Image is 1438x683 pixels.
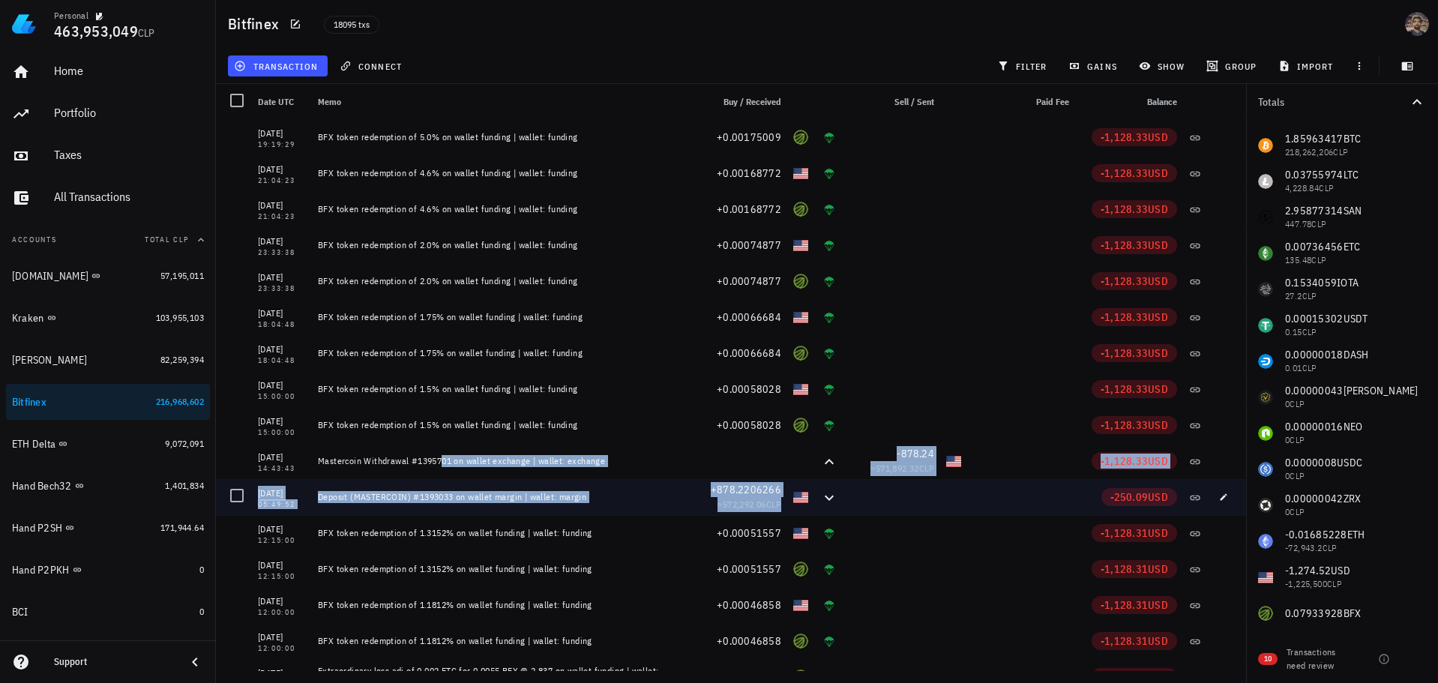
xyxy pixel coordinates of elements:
[258,630,306,645] div: [DATE]
[156,312,204,323] span: 103,955,103
[258,234,306,249] div: [DATE]
[717,418,781,432] span: +0.00058028
[1101,166,1148,180] span: -1,128.33
[12,522,62,535] div: Hand P2SH
[1110,490,1149,504] span: -250.09
[723,499,766,510] span: 572,292.06
[1200,55,1266,76] button: group
[1101,346,1148,360] span: -1,128.33
[717,274,781,288] span: +0.00074877
[258,645,306,652] div: 12:00:00
[318,131,685,143] div: BFX token redemption of 5.0% on wallet funding | wallet: funding
[258,126,306,141] div: [DATE]
[318,527,685,539] div: BFX token redemption of 1.3152% on wallet funding | wallet: funding
[258,177,306,184] div: 21:04:23
[258,198,306,213] div: [DATE]
[717,238,781,252] span: +0.00074877
[258,609,306,616] div: 12:00:00
[1101,382,1148,396] span: -1,128.33
[258,162,306,177] div: [DATE]
[1148,490,1168,504] span: USD
[6,426,210,462] a: ETH Delta 9,072,091
[1148,562,1168,576] span: USD
[318,275,685,287] div: BFX token redemption of 2.0% on wallet funding | wallet: funding
[691,84,787,120] div: Buy / Received
[1148,346,1168,360] span: USD
[990,55,1056,76] button: filter
[1272,55,1343,76] button: import
[6,96,210,132] a: Portfolio
[12,312,44,325] div: Kraken
[6,552,210,588] a: Hand P2PKH 0
[844,84,940,120] div: Sell / Sent
[1101,634,1148,648] span: -1,128.31
[54,21,138,41] span: 463,953,049
[228,12,285,36] h1: Bitfinex
[258,666,306,681] div: [DATE]
[717,346,781,360] span: +0.00066684
[237,60,318,72] span: transaction
[258,501,306,508] div: 05:49:52
[318,491,685,503] div: Deposit (MASTERCOIN) #1393033 on wallet margin | wallet: margin
[967,84,1075,120] div: Paid Fee
[6,300,210,336] a: Kraken 103,955,103
[145,235,189,244] span: Total CLP
[793,562,808,577] div: BFX-icon
[334,55,411,76] button: connect
[1148,454,1168,468] span: USD
[717,130,781,144] span: +0.00175009
[318,203,685,215] div: BFX token redemption of 4.6% on wallet funding | wallet: funding
[160,270,204,281] span: 57,195,011
[870,463,934,474] span: ≈
[793,130,808,145] div: BFX-icon
[1142,60,1185,72] span: show
[1148,202,1168,216] span: USD
[717,526,781,540] span: +0.00051557
[6,258,210,294] a: [DOMAIN_NAME] 57,195,011
[258,573,306,580] div: 12:15:00
[165,480,204,491] span: 1,401,834
[258,270,306,285] div: [DATE]
[717,202,781,216] span: +0.00168772
[1000,60,1047,72] span: filter
[6,468,210,504] a: Hand Bech32 1,401,834
[258,414,306,429] div: [DATE]
[156,396,204,407] span: 216,968,602
[12,354,87,367] div: [PERSON_NAME]
[793,274,808,289] div: BFX-icon
[318,599,685,611] div: BFX token redemption of 1.1812% on wallet funding | wallet: funding
[793,346,808,361] div: BFX-icon
[1148,598,1168,612] span: USD
[12,396,46,409] div: Bitfinex
[228,55,328,76] button: transaction
[12,438,55,451] div: ETH Delta
[1101,202,1148,216] span: -1,128.33
[318,347,685,359] div: BFX token redemption of 1.75% on wallet funding | wallet: funding
[318,455,685,467] div: Mastercoin Withdrawal #1395701 on wallet exchange | wallet: exchange
[54,64,204,78] div: Home
[1148,418,1168,432] span: USD
[1101,130,1148,144] span: -1,128.33
[258,141,306,148] div: 19:19:29
[793,634,808,649] div: BFX-icon
[1071,60,1116,72] span: gains
[793,382,808,397] div: USD-icon
[723,96,781,107] span: Buy / Received
[717,634,781,648] span: +0.00046858
[54,656,174,668] div: Support
[876,463,919,474] span: 571,892.32
[6,510,210,546] a: Hand P2SH 171,944.64
[6,594,210,630] a: BCI 0
[318,635,685,647] div: BFX token redemption of 1.1812% on wallet funding | wallet: funding
[1101,562,1148,576] span: -1,128.31
[1148,526,1168,540] span: USD
[766,499,781,510] span: CLP
[717,310,781,324] span: +0.00066684
[1075,84,1183,120] div: Balance
[6,222,210,258] button: AccountsTotal CLP
[711,483,781,496] span: +878.2206266
[258,450,306,465] div: [DATE]
[1148,166,1168,180] span: USD
[717,562,781,576] span: +0.00051557
[318,167,685,179] div: BFX token redemption of 4.6% on wallet funding | wallet: funding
